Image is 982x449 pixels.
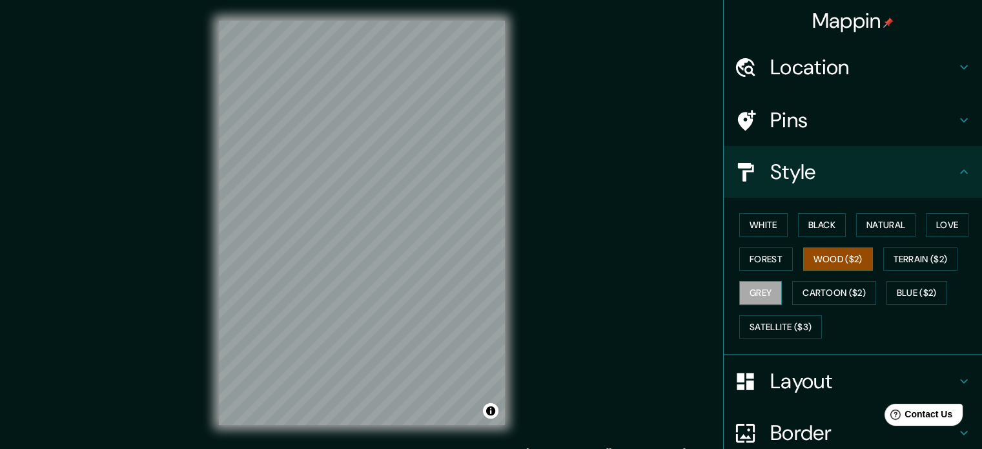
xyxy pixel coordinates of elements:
[886,281,947,305] button: Blue ($2)
[867,399,968,435] iframe: Help widget launcher
[739,213,788,237] button: White
[724,355,982,407] div: Layout
[739,281,782,305] button: Grey
[798,213,846,237] button: Black
[739,247,793,271] button: Forest
[856,213,916,237] button: Natural
[770,368,956,394] h4: Layout
[483,403,498,419] button: Toggle attribution
[812,8,894,34] h4: Mappin
[724,94,982,146] div: Pins
[724,146,982,198] div: Style
[219,21,505,425] canvas: Map
[739,315,822,339] button: Satellite ($3)
[883,17,894,28] img: pin-icon.png
[770,420,956,446] h4: Border
[770,54,956,80] h4: Location
[770,107,956,133] h4: Pins
[883,247,958,271] button: Terrain ($2)
[770,159,956,185] h4: Style
[926,213,968,237] button: Love
[792,281,876,305] button: Cartoon ($2)
[803,247,873,271] button: Wood ($2)
[724,41,982,93] div: Location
